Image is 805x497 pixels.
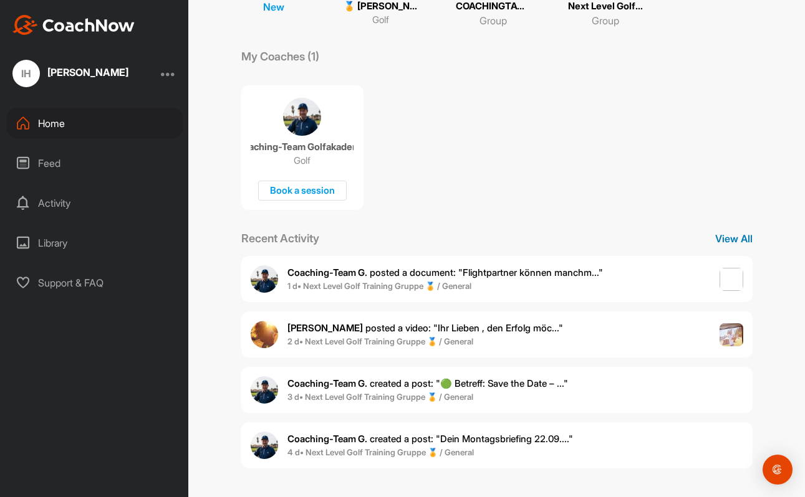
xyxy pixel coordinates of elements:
[720,323,743,347] img: post image
[251,432,278,459] img: user avatar
[251,321,278,348] img: user avatar
[287,433,573,445] span: created a post : "Dein Montagsbriefing 22.09...."
[287,322,363,334] b: [PERSON_NAME]
[287,336,473,346] b: 2 d • Next Level Golf Training Gruppe 🏅 / General
[287,433,367,445] b: Coaching-Team G.
[12,60,40,87] div: IH
[715,231,753,246] p: View All
[7,267,183,298] div: Support & FAQ
[47,67,128,77] div: [PERSON_NAME]
[7,187,183,219] div: Activity
[241,230,319,247] p: Recent Activity
[283,98,321,136] img: coach avatar
[251,376,278,404] img: user avatar
[251,141,354,153] p: Coaching-Team Golfakademie
[763,455,793,485] div: Open Intercom Messenger
[12,15,135,35] img: CoachNow
[592,13,619,28] p: Group
[287,267,603,278] span: posted a document : " Flightpartner können manchm... "
[287,267,367,278] b: Coaching-Team G.
[287,281,471,291] b: 1 d • Next Level Golf Training Gruppe 🏅 / General
[7,227,183,258] div: Library
[251,265,278,293] img: user avatar
[287,377,568,389] span: created a post : "🟢 Betreff: Save the Date – ..."
[287,447,474,457] b: 4 d • Next Level Golf Training Gruppe 🏅 / General
[7,108,183,139] div: Home
[258,181,347,201] div: Book a session
[241,48,319,65] p: My Coaches (1)
[7,148,183,179] div: Feed
[287,392,473,402] b: 3 d • Next Level Golf Training Gruppe 🏅 / General
[372,13,389,27] p: Golf
[480,13,507,28] p: Group
[720,268,743,291] img: post image
[287,377,367,389] b: Coaching-Team G.
[294,154,311,167] p: Golf
[287,322,563,334] span: posted a video : " Ihr Lieben , den Erfolg möc... "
